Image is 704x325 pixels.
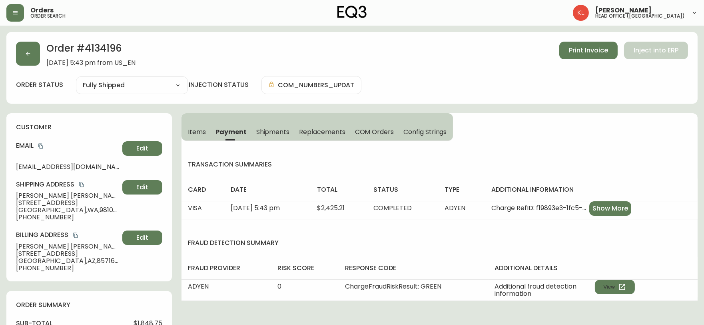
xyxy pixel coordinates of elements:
h4: response code [345,264,482,273]
span: Edit [136,144,148,153]
span: ChargeFraudRiskResult: GREEN [345,282,442,291]
h4: additional information [491,185,691,194]
span: Config Strings [403,128,447,136]
button: Show More [589,201,631,216]
h4: fraud detection summary [181,239,698,247]
span: [PHONE_NUMBER] [16,214,119,221]
span: ADYEN [188,282,209,291]
h4: Email [16,141,119,150]
span: [STREET_ADDRESS] [16,250,119,257]
h4: fraud provider [188,264,264,273]
h5: order search [30,14,66,18]
h4: Billing Address [16,231,119,239]
span: Additional fraud detection information [495,283,595,297]
span: Print Invoice [569,46,608,55]
h4: type [445,185,479,194]
h4: injection status [189,80,249,89]
span: [PHONE_NUMBER] [16,265,119,272]
button: Edit [122,141,162,156]
h4: status [373,185,432,194]
span: Show More [592,204,628,213]
img: logo [337,6,367,18]
span: COM Orders [355,128,394,136]
span: Payment [215,128,247,136]
span: VISA [188,203,202,213]
span: Orders [30,7,54,14]
span: [DATE] 5:43 pm from US_EN [46,59,136,66]
span: Replacements [299,128,345,136]
button: copy [78,181,86,189]
h4: transaction summaries [181,160,698,169]
h4: risk score [277,264,333,273]
span: 0 [277,282,281,291]
button: Edit [122,180,162,195]
span: Edit [136,183,148,192]
h5: head office ([GEOGRAPHIC_DATA]) [595,14,685,18]
span: [PERSON_NAME] [PERSON_NAME] [16,192,119,199]
span: $2,425.21 [317,203,345,213]
button: Print Invoice [559,42,618,59]
span: Charge RefID: f19893e3-1fc5-46d9-9617-74a442f72786 [491,205,586,212]
label: order status [16,80,63,89]
span: Items [188,128,206,136]
span: [PERSON_NAME] [PERSON_NAME] [16,243,119,250]
h4: card [188,185,218,194]
button: copy [37,142,45,150]
span: [EMAIL_ADDRESS][DOMAIN_NAME] [16,163,119,171]
span: Shipments [256,128,290,136]
span: Edit [136,233,148,242]
h4: additional details [495,264,691,273]
span: [DATE] 5:43 pm [231,203,280,213]
img: 2c0c8aa7421344cf0398c7f872b772b5 [573,5,589,21]
h4: order summary [16,301,162,309]
span: [STREET_ADDRESS] [16,199,119,207]
span: [GEOGRAPHIC_DATA] , AZ , 85716 , US [16,257,119,265]
h4: customer [16,123,162,132]
h4: total [317,185,361,194]
button: View [595,280,635,294]
span: COMPLETED [373,203,412,213]
span: ADYEN [445,203,465,213]
span: [GEOGRAPHIC_DATA] , WA , 98102 , US [16,207,119,214]
span: [PERSON_NAME] [595,7,652,14]
button: Edit [122,231,162,245]
h2: Order # 4134196 [46,42,136,59]
h4: date [231,185,304,194]
button: copy [72,231,80,239]
h4: Shipping Address [16,180,119,189]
